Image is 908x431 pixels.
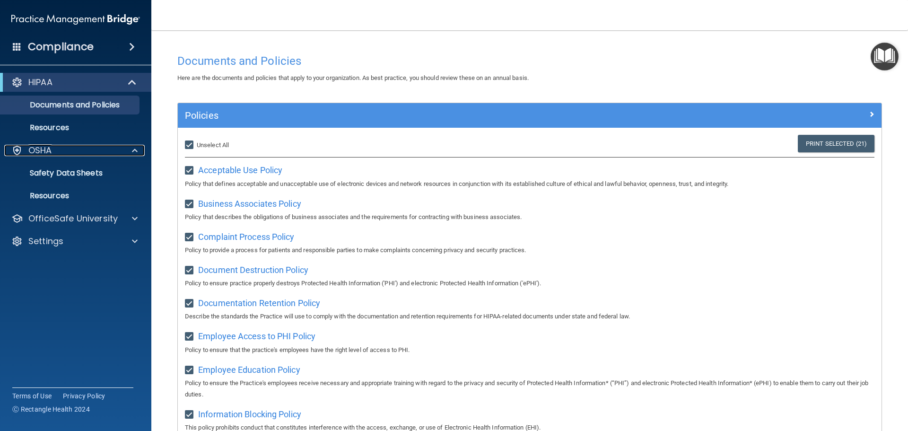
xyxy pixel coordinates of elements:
[6,100,135,110] p: Documents and Policies
[11,213,138,224] a: OfficeSafe University
[28,77,52,88] p: HIPAA
[198,365,300,375] span: Employee Education Policy
[185,141,196,149] input: Unselect All
[6,123,135,132] p: Resources
[12,391,52,401] a: Terms of Use
[28,145,52,156] p: OSHA
[185,211,874,223] p: Policy that describes the obligations of business associates and the requirements for contracting...
[198,409,301,419] span: Information Blocking Policy
[198,199,301,209] span: Business Associates Policy
[177,55,882,67] h4: Documents and Policies
[185,245,874,256] p: Policy to provide a process for patients and responsible parties to make complaints concerning pr...
[28,40,94,53] h4: Compliance
[11,145,138,156] a: OSHA
[11,77,137,88] a: HIPAA
[63,391,105,401] a: Privacy Policy
[11,10,140,29] img: PMB logo
[185,108,874,123] a: Policies
[198,165,282,175] span: Acceptable Use Policy
[185,344,874,356] p: Policy to ensure that the practice's employees have the right level of access to PHI.
[871,43,899,70] button: Open Resource Center
[198,232,294,242] span: Complaint Process Policy
[6,191,135,201] p: Resources
[198,265,308,275] span: Document Destruction Policy
[185,278,874,289] p: Policy to ensure practice properly destroys Protected Health Information ('PHI') and electronic P...
[12,405,90,414] span: Ⓒ Rectangle Health 2024
[185,178,874,190] p: Policy that defines acceptable and unacceptable use of electronic devices and network resources i...
[185,378,874,400] p: Policy to ensure the Practice's employees receive necessary and appropriate training with regard ...
[177,74,529,81] span: Here are the documents and policies that apply to your organization. As best practice, you should...
[198,298,320,308] span: Documentation Retention Policy
[185,110,698,121] h5: Policies
[11,236,138,247] a: Settings
[6,168,135,178] p: Safety Data Sheets
[798,135,874,152] a: Print Selected (21)
[28,236,63,247] p: Settings
[28,213,118,224] p: OfficeSafe University
[198,331,315,341] span: Employee Access to PHI Policy
[197,141,229,149] span: Unselect All
[185,311,874,322] p: Describe the standards the Practice will use to comply with the documentation and retention requi...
